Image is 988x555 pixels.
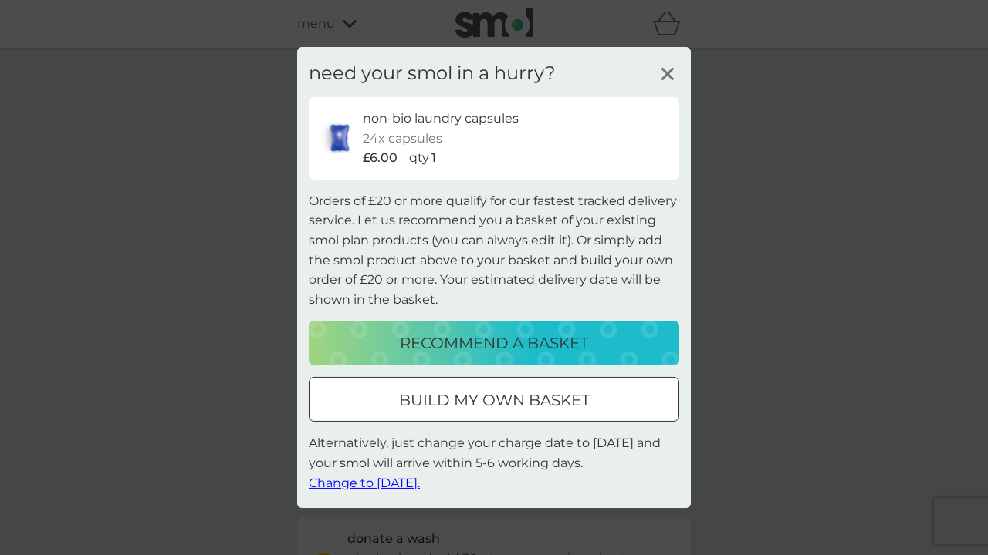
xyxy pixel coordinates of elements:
button: recommend a basket [309,321,679,365]
p: 24x capsules [363,129,442,149]
p: non-bio laundry capsules [363,109,519,129]
p: build my own basket [399,388,590,412]
p: Alternatively, just change your charge date to [DATE] and your smol will arrive within 5-6 workin... [309,433,679,493]
p: 1 [431,148,436,168]
p: recommend a basket [400,331,588,355]
span: Change to [DATE]. [309,475,420,489]
p: qty [409,148,429,168]
p: £6.00 [363,148,398,168]
button: build my own basket [309,377,679,422]
button: Change to [DATE]. [309,473,420,493]
h3: need your smol in a hurry? [309,62,556,85]
p: Orders of £20 or more qualify for our fastest tracked delivery service. Let us recommend you a ba... [309,191,679,310]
